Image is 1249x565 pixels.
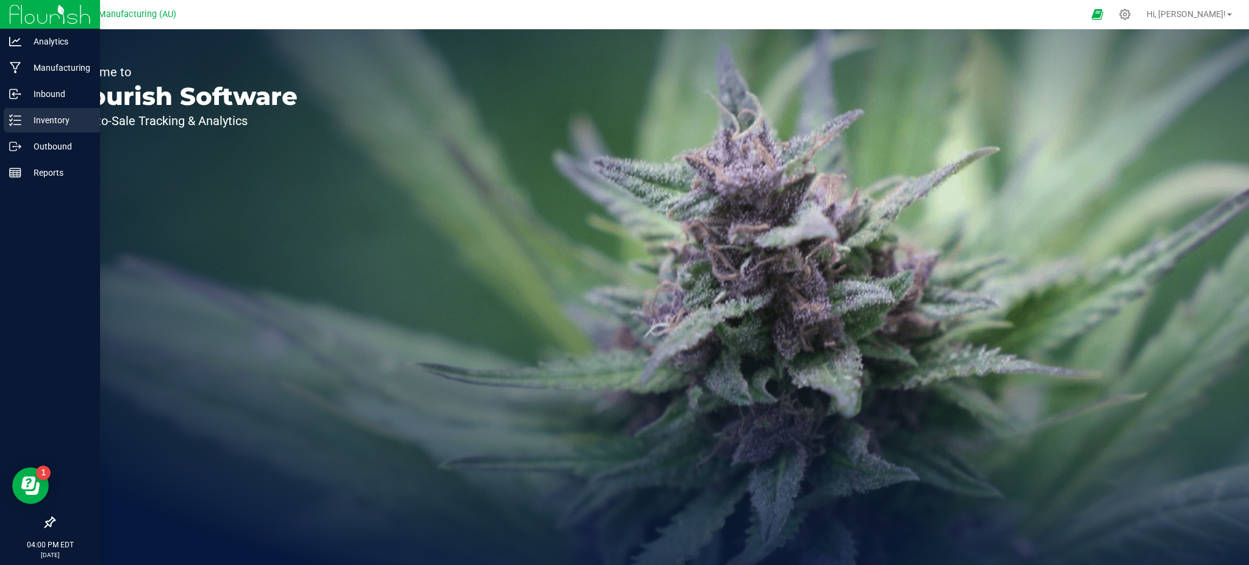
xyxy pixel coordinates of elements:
p: Reports [21,165,95,180]
p: Flourish Software [66,84,298,109]
iframe: Resource center unread badge [36,466,51,480]
inline-svg: Manufacturing [9,62,21,74]
inline-svg: Outbound [9,140,21,153]
inline-svg: Inbound [9,88,21,100]
iframe: Resource center [12,467,49,504]
p: Manufacturing [21,60,95,75]
p: Outbound [21,139,95,154]
span: Stash Manufacturing (AU) [73,9,176,20]
inline-svg: Analytics [9,35,21,48]
p: 04:00 PM EDT [5,539,95,550]
div: Manage settings [1117,9,1133,20]
p: [DATE] [5,550,95,560]
p: Welcome to [66,66,298,78]
p: Analytics [21,34,95,49]
inline-svg: Inventory [9,114,21,126]
p: Inbound [21,87,95,101]
p: Seed-to-Sale Tracking & Analytics [66,115,298,127]
inline-svg: Reports [9,167,21,179]
p: Inventory [21,113,95,128]
span: Hi, [PERSON_NAME]! [1147,9,1226,19]
span: Open Ecommerce Menu [1084,2,1111,26]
